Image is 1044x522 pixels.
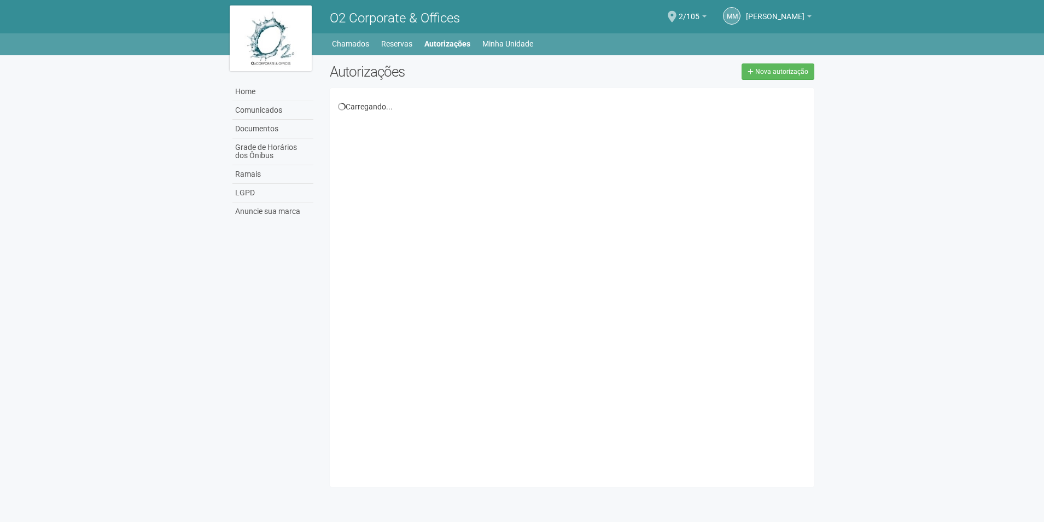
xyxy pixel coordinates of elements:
a: LGPD [232,184,313,202]
a: Autorizações [424,36,470,51]
a: Home [232,83,313,101]
img: logo.jpg [230,5,312,71]
a: 2/105 [679,14,707,22]
span: 2/105 [679,2,699,21]
a: Reservas [381,36,412,51]
a: [PERSON_NAME] [746,14,812,22]
span: Marcelo Marins [746,2,804,21]
a: Grade de Horários dos Ônibus [232,138,313,165]
a: MM [723,7,740,25]
a: Anuncie sua marca [232,202,313,221]
a: Nova autorização [742,63,814,80]
a: Chamados [332,36,369,51]
span: Nova autorização [755,68,808,76]
div: Carregando... [338,102,807,112]
a: Documentos [232,120,313,138]
a: Comunicados [232,101,313,120]
a: Ramais [232,165,313,184]
span: O2 Corporate & Offices [330,10,460,26]
h2: Autorizações [330,63,564,80]
a: Minha Unidade [482,36,533,51]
